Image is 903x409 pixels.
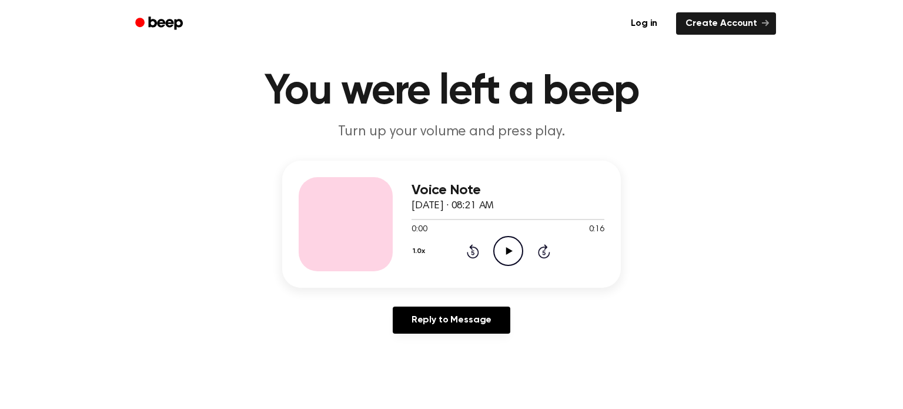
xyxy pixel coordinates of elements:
[619,10,669,37] a: Log in
[226,122,677,142] p: Turn up your volume and press play.
[412,201,494,211] span: [DATE] · 08:21 AM
[150,71,752,113] h1: You were left a beep
[589,224,604,236] span: 0:16
[393,307,510,334] a: Reply to Message
[412,241,429,261] button: 1.0x
[412,224,427,236] span: 0:00
[676,12,776,35] a: Create Account
[127,12,193,35] a: Beep
[412,182,604,198] h3: Voice Note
